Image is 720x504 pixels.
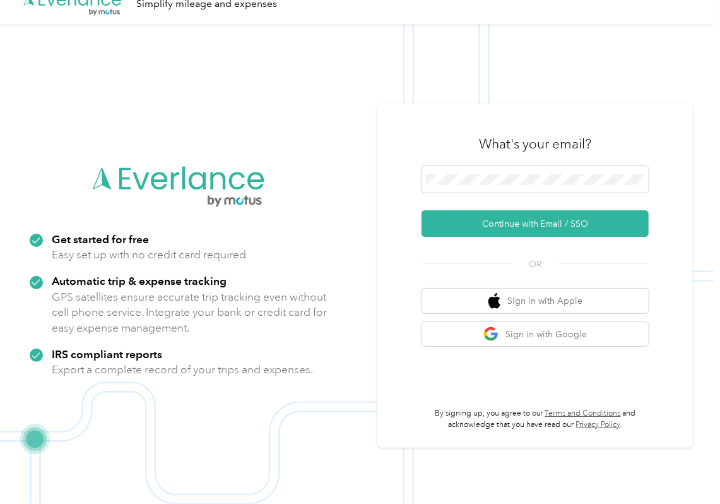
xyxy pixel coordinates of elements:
[479,135,591,153] h3: What's your email?
[488,293,501,309] img: apple logo
[513,258,557,271] span: OR
[52,274,227,287] strong: Automatic trip & expense tracking
[422,408,649,430] p: By signing up, you agree to our and acknowledge that you have read our .
[52,289,328,336] p: GPS satellites ensure accurate trip tracking even without cell phone service. Integrate your bank...
[483,327,499,342] img: google logo
[52,247,246,263] p: Easy set up with no credit card required
[575,420,620,429] a: Privacy Policy
[52,362,313,378] p: Export a complete record of your trips and expenses.
[422,289,649,313] button: apple logoSign in with Apple
[545,409,621,418] a: Terms and Conditions
[422,322,649,347] button: google logoSign in with Google
[52,232,149,246] strong: Get started for free
[422,210,649,237] button: Continue with Email / SSO
[52,347,162,361] strong: IRS compliant reports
